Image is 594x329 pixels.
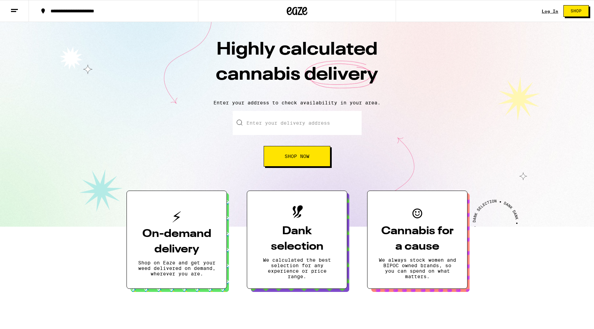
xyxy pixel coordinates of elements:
[126,191,227,289] button: On-demand deliveryShop on Eaze and get your weed delivered on demand, wherever you are.
[258,224,336,254] h3: Dank selection
[7,100,587,105] p: Enter your address to check availability in your area.
[258,257,336,279] p: We calculated the best selection for any experience or price range.
[378,224,456,254] h3: Cannabis for a cause
[563,5,589,17] button: Shop
[138,260,216,276] p: Shop on Eaze and get your weed delivered on demand, wherever you are.
[542,9,558,13] a: Log In
[378,257,456,279] p: We always stock women and BIPOC owned brands, so you can spend on what matters.
[558,5,594,17] a: Shop
[285,154,309,159] span: Shop Now
[233,111,362,135] input: Enter your delivery address
[177,37,417,94] h1: Highly calculated cannabis delivery
[138,226,216,257] h3: On-demand delivery
[367,191,467,289] button: Cannabis for a causeWe always stock women and BIPOC owned brands, so you can spend on what matters.
[264,146,330,167] button: Shop Now
[571,9,582,13] span: Shop
[247,191,347,289] button: Dank selectionWe calculated the best selection for any experience or price range.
